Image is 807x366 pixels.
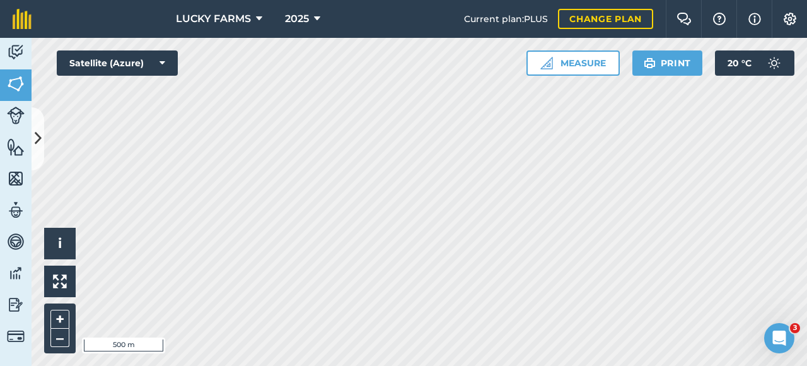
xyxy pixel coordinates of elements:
[7,107,25,124] img: svg+xml;base64,PD94bWwgdmVyc2lvbj0iMS4wIiBlbmNvZGluZz0idXRmLTgiPz4KPCEtLSBHZW5lcmF0b3I6IEFkb2JlIE...
[782,13,798,25] img: A cog icon
[58,235,62,251] span: i
[44,228,76,259] button: i
[50,329,69,347] button: –
[13,9,32,29] img: fieldmargin Logo
[7,328,25,345] img: svg+xml;base64,PD94bWwgdmVyc2lvbj0iMS4wIiBlbmNvZGluZz0idXRmLTgiPz4KPCEtLSBHZW5lcmF0b3I6IEFkb2JlIE...
[50,310,69,329] button: +
[644,56,656,71] img: svg+xml;base64,PHN2ZyB4bWxucz0iaHR0cDovL3d3dy53My5vcmcvMjAwMC9zdmciIHdpZHRoPSIxOSIgaGVpZ2h0PSIyNC...
[526,50,620,76] button: Measure
[764,323,794,353] iframe: Intercom live chat
[715,50,794,76] button: 20 °C
[7,295,25,314] img: svg+xml;base64,PD94bWwgdmVyc2lvbj0iMS4wIiBlbmNvZGluZz0idXRmLTgiPz4KPCEtLSBHZW5lcmF0b3I6IEFkb2JlIE...
[7,74,25,93] img: svg+xml;base64,PHN2ZyB4bWxucz0iaHR0cDovL3d3dy53My5vcmcvMjAwMC9zdmciIHdpZHRoPSI1NiIgaGVpZ2h0PSI2MC...
[7,232,25,251] img: svg+xml;base64,PD94bWwgdmVyc2lvbj0iMS4wIiBlbmNvZGluZz0idXRmLTgiPz4KPCEtLSBHZW5lcmF0b3I6IEFkb2JlIE...
[7,43,25,62] img: svg+xml;base64,PD94bWwgdmVyc2lvbj0iMS4wIiBlbmNvZGluZz0idXRmLTgiPz4KPCEtLSBHZW5lcmF0b3I6IEFkb2JlIE...
[7,138,25,156] img: svg+xml;base64,PHN2ZyB4bWxucz0iaHR0cDovL3d3dy53My5vcmcvMjAwMC9zdmciIHdpZHRoPSI1NiIgaGVpZ2h0PSI2MC...
[748,11,761,27] img: svg+xml;base64,PHN2ZyB4bWxucz0iaHR0cDovL3d3dy53My5vcmcvMjAwMC9zdmciIHdpZHRoPSIxNyIgaGVpZ2h0PSIxNy...
[285,11,309,27] span: 2025
[7,264,25,283] img: svg+xml;base64,PD94bWwgdmVyc2lvbj0iMS4wIiBlbmNvZGluZz0idXRmLTgiPz4KPCEtLSBHZW5lcmF0b3I6IEFkb2JlIE...
[464,12,548,26] span: Current plan : PLUS
[558,9,653,29] a: Change plan
[790,323,800,333] span: 3
[728,50,752,76] span: 20 ° C
[53,274,67,288] img: Four arrows, one pointing top left, one top right, one bottom right and the last bottom left
[540,57,553,69] img: Ruler icon
[762,50,787,76] img: svg+xml;base64,PD94bWwgdmVyc2lvbj0iMS4wIiBlbmNvZGluZz0idXRmLTgiPz4KPCEtLSBHZW5lcmF0b3I6IEFkb2JlIE...
[7,201,25,220] img: svg+xml;base64,PD94bWwgdmVyc2lvbj0iMS4wIiBlbmNvZGluZz0idXRmLTgiPz4KPCEtLSBHZW5lcmF0b3I6IEFkb2JlIE...
[7,169,25,188] img: svg+xml;base64,PHN2ZyB4bWxucz0iaHR0cDovL3d3dy53My5vcmcvMjAwMC9zdmciIHdpZHRoPSI1NiIgaGVpZ2h0PSI2MC...
[712,13,727,25] img: A question mark icon
[676,13,692,25] img: Two speech bubbles overlapping with the left bubble in the forefront
[176,11,251,27] span: LUCKY FARMS
[57,50,178,76] button: Satellite (Azure)
[632,50,703,76] button: Print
